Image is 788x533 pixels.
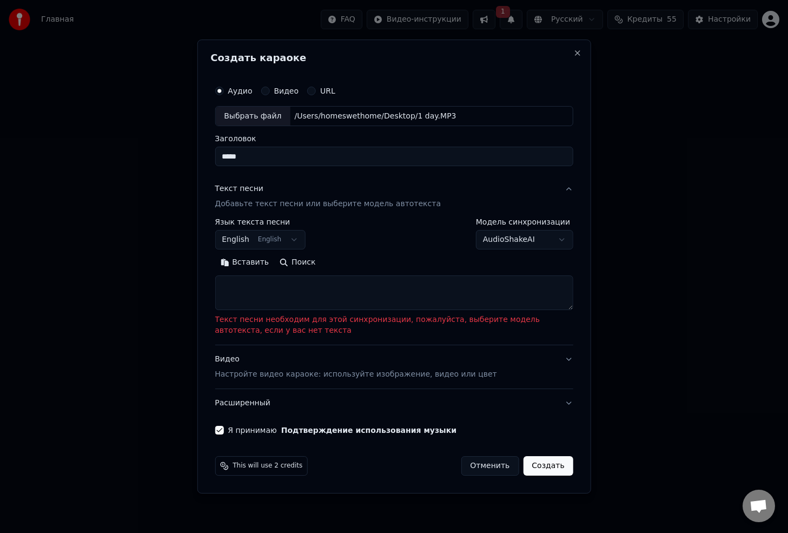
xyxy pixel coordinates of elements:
label: URL [320,87,335,95]
button: Текст песниДобавьте текст песни или выберите модель автотекста [215,175,573,219]
button: Я принимаю [281,426,456,434]
div: Текст песниДобавьте текст песни или выберите модель автотекста [215,219,573,345]
p: Добавьте текст песни или выберите модель автотекста [215,199,441,210]
button: Поиск [274,254,321,272]
label: Язык текста песни [215,219,306,226]
label: Я принимаю [228,426,456,434]
p: Настройте видео караоке: используйте изображение, видео или цвет [215,369,496,380]
div: Текст песни [215,184,263,195]
label: Модель синхронизации [476,219,573,226]
label: Аудио [228,87,252,95]
label: Видео [274,87,299,95]
div: Видео [215,354,496,380]
button: Расширенный [215,389,573,417]
label: Заголовок [215,135,573,143]
span: This will use 2 credits [233,462,302,470]
h2: Создать караоке [210,53,578,63]
div: /Users/homeswethome/Desktop/1 day.MP3 [290,111,460,122]
button: Отменить [461,456,519,476]
button: Создать [523,456,573,476]
button: Вставить [215,254,274,272]
p: Текст песни необходим для этой синхронизации, пожалуйста, выберите модель автотекста, если у вас ... [215,315,573,337]
div: Выбрать файл [215,107,290,126]
button: ВидеоНастройте видео караоке: используйте изображение, видео или цвет [215,345,573,389]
